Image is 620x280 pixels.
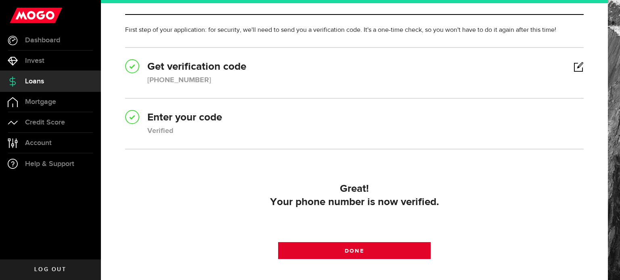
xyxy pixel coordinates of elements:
span: Account [25,139,52,147]
button: Open LiveChat chat widget [6,3,31,27]
span: Done [345,248,364,254]
h2: Enter your code [125,111,584,125]
h2: Get verification code [125,60,584,74]
span: Credit Score [25,119,65,126]
span: Invest [25,57,44,64]
p: First step of your application: for security, we'll need to send you a verification code. It's a ... [125,25,584,35]
a: Done [278,242,431,259]
div: [PHONE_NUMBER] [147,75,211,86]
span: Log out [34,267,66,272]
span: Help & Support [25,160,74,168]
span: Dashboard [25,37,60,44]
div: Your phone number is now verified. [130,196,579,209]
div: Verified [147,126,174,137]
span: Loans [25,78,44,85]
h2: Great! [130,183,579,196]
span: Mortgage [25,98,56,106]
